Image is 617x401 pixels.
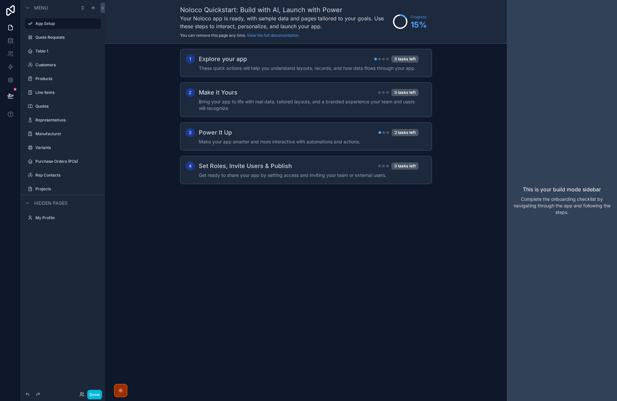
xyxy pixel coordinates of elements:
label: Projects [35,186,97,192]
label: Line Items [35,90,97,95]
label: Representatives [35,117,97,123]
span: You can remove this page any time. [180,33,246,38]
label: Quotes [35,104,97,109]
span: 15 % [411,20,427,30]
label: App Setup [35,21,97,26]
a: View the full documentation. [247,33,299,38]
span: Hidden pages [34,200,68,206]
label: Variants [35,145,97,150]
label: Purchase Orders (POs) [35,159,97,164]
h1: Noloco Quickstart: Build with AI, Launch with Power [180,5,390,14]
button: Done [87,390,102,399]
label: Table 1 [35,49,97,54]
label: My Profile [35,215,97,221]
label: Quote Requests [35,35,97,40]
h3: Your Noloco app is ready, with sample data and pages tailored to your goals. Use these steps to i... [180,14,390,30]
p: Complete the onboarding checklist by navigating through the app and following the steps. [512,196,612,216]
label: Manufacturer [35,131,97,137]
label: Customers [35,62,97,68]
span: Progress [411,14,427,20]
label: Rep Contacts [35,173,97,178]
label: Products [35,76,97,81]
p: This is your build mode sidebar [523,185,601,193]
span: Menu [34,5,48,11]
